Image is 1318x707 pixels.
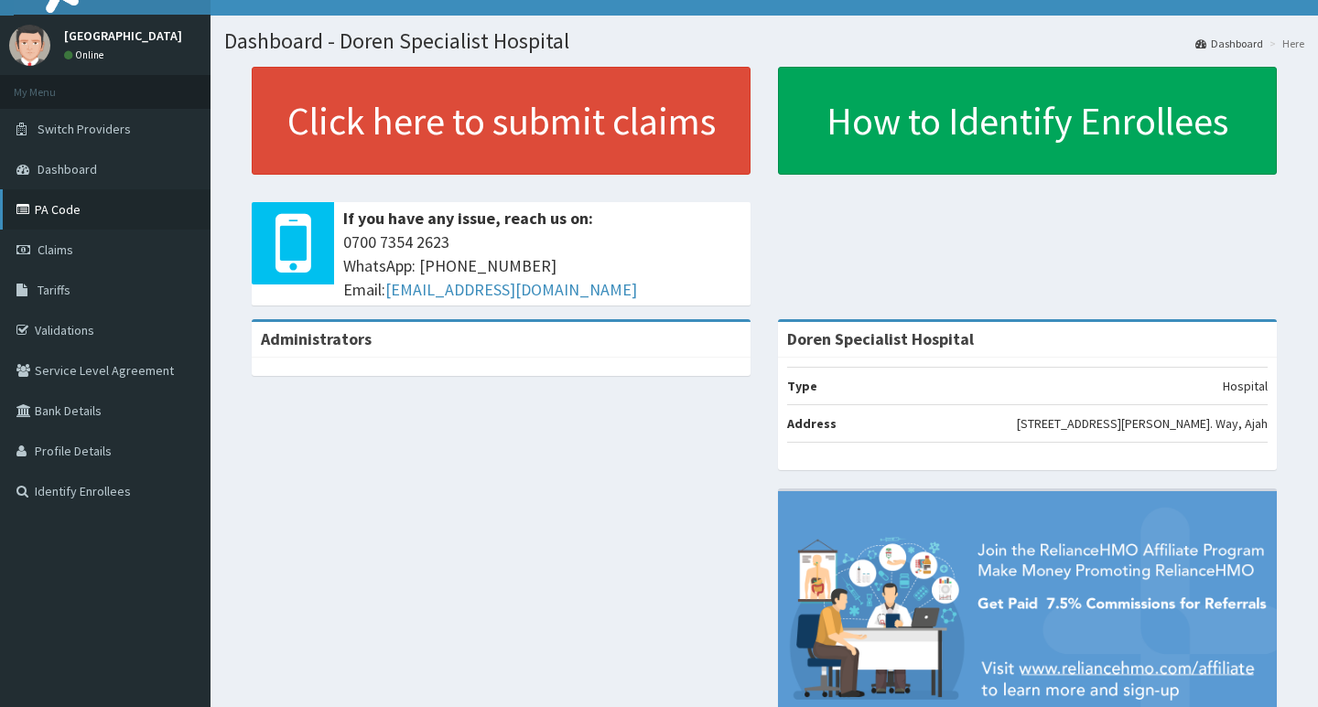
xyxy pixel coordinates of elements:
[38,121,131,137] span: Switch Providers
[1223,377,1268,395] p: Hospital
[9,25,50,66] img: User Image
[1265,36,1304,51] li: Here
[778,67,1277,175] a: How to Identify Enrollees
[1195,36,1263,51] a: Dashboard
[224,29,1304,53] h1: Dashboard - Doren Specialist Hospital
[38,161,97,177] span: Dashboard
[787,378,817,394] b: Type
[38,241,73,258] span: Claims
[64,48,108,61] a: Online
[343,230,741,301] span: 0700 7354 2623 WhatsApp: [PHONE_NUMBER] Email:
[343,208,593,229] b: If you have any issue, reach us on:
[252,67,751,175] a: Click here to submit claims
[385,279,637,300] a: [EMAIL_ADDRESS][DOMAIN_NAME]
[261,328,372,349] b: Administrators
[38,282,70,298] span: Tariffs
[64,29,182,42] p: [GEOGRAPHIC_DATA]
[787,328,974,349] strong: Doren Specialist Hospital
[1017,414,1268,433] p: [STREET_ADDRESS][PERSON_NAME]. Way, Ajah
[787,415,837,432] b: Address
